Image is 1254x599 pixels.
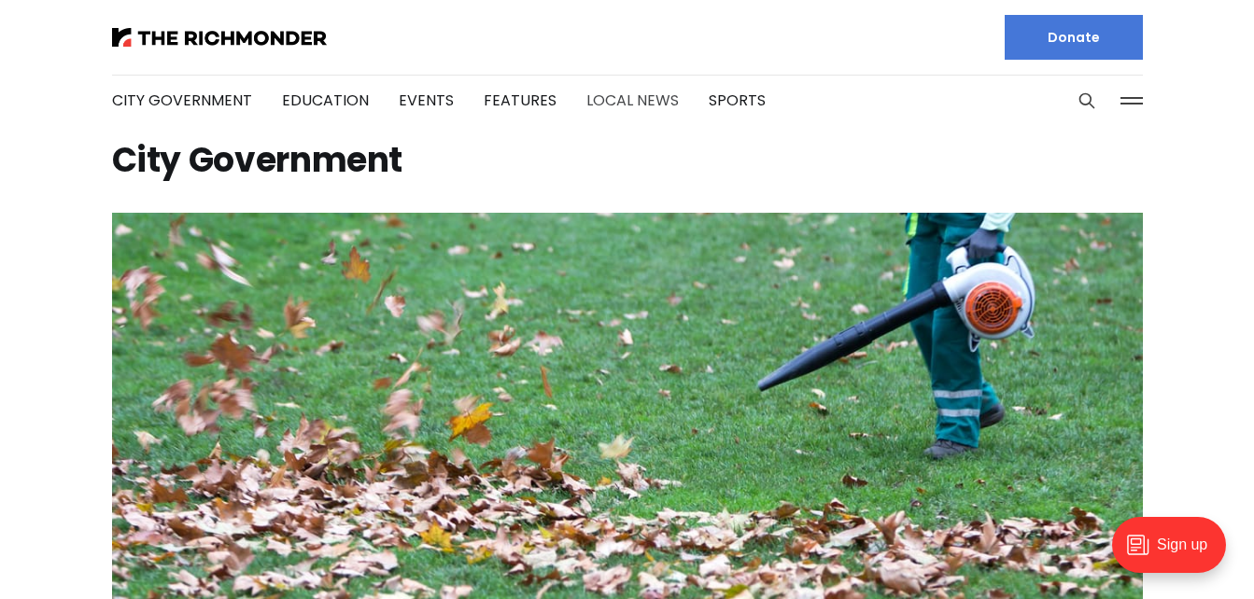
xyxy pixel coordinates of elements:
img: The Richmonder [112,28,327,47]
a: Events [399,90,454,111]
a: Donate [1005,15,1143,60]
a: Education [282,90,369,111]
a: Local News [586,90,679,111]
a: Features [484,90,557,111]
button: Search this site [1073,87,1101,115]
h1: City Government [112,146,1143,175]
a: Sports [709,90,766,111]
a: City Government [112,90,252,111]
iframe: portal-trigger [1096,508,1254,599]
